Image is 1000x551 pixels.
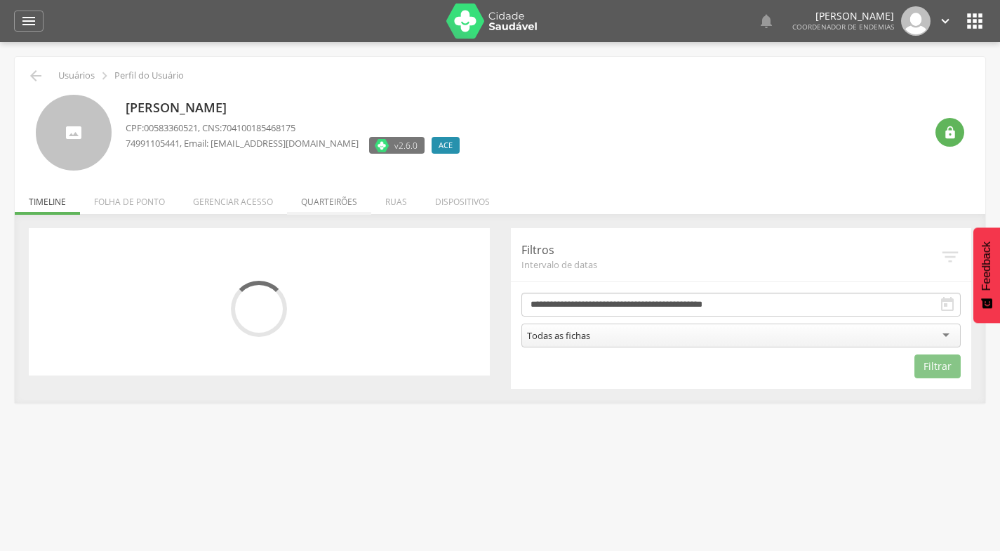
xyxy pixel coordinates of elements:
i: Voltar [27,67,44,84]
p: CPF: , CNS: [126,121,467,135]
span: Intervalo de datas [521,258,940,271]
li: Dispositivos [421,182,504,215]
li: Gerenciar acesso [179,182,287,215]
li: Quarteirões [287,182,371,215]
div: Todas as fichas [527,329,590,342]
p: [PERSON_NAME] [792,11,894,21]
a:  [14,11,44,32]
i:  [938,13,953,29]
p: [PERSON_NAME] [126,99,467,117]
li: Ruas [371,182,421,215]
li: Folha de ponto [80,182,179,215]
span: Coordenador de Endemias [792,22,894,32]
label: Versão do aplicativo [369,137,425,154]
i:  [964,10,986,32]
p: Perfil do Usuário [114,70,184,81]
i:  [940,246,961,267]
button: Feedback - Mostrar pesquisa [973,227,1000,323]
i:  [97,68,112,84]
i:  [758,13,775,29]
a:  [938,6,953,36]
span: ACE [439,140,453,151]
span: 704100185468175 [222,121,295,134]
span: Feedback [980,241,993,291]
p: , Email: [EMAIL_ADDRESS][DOMAIN_NAME] [126,137,359,150]
span: 00583360521 [144,121,198,134]
i:  [939,296,956,313]
div: Resetar senha [935,118,964,147]
span: 74991105441 [126,137,180,150]
p: Usuários [58,70,95,81]
i:  [20,13,37,29]
p: Filtros [521,242,940,258]
a:  [758,6,775,36]
button: Filtrar [914,354,961,378]
span: v2.6.0 [394,138,418,152]
i:  [943,126,957,140]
